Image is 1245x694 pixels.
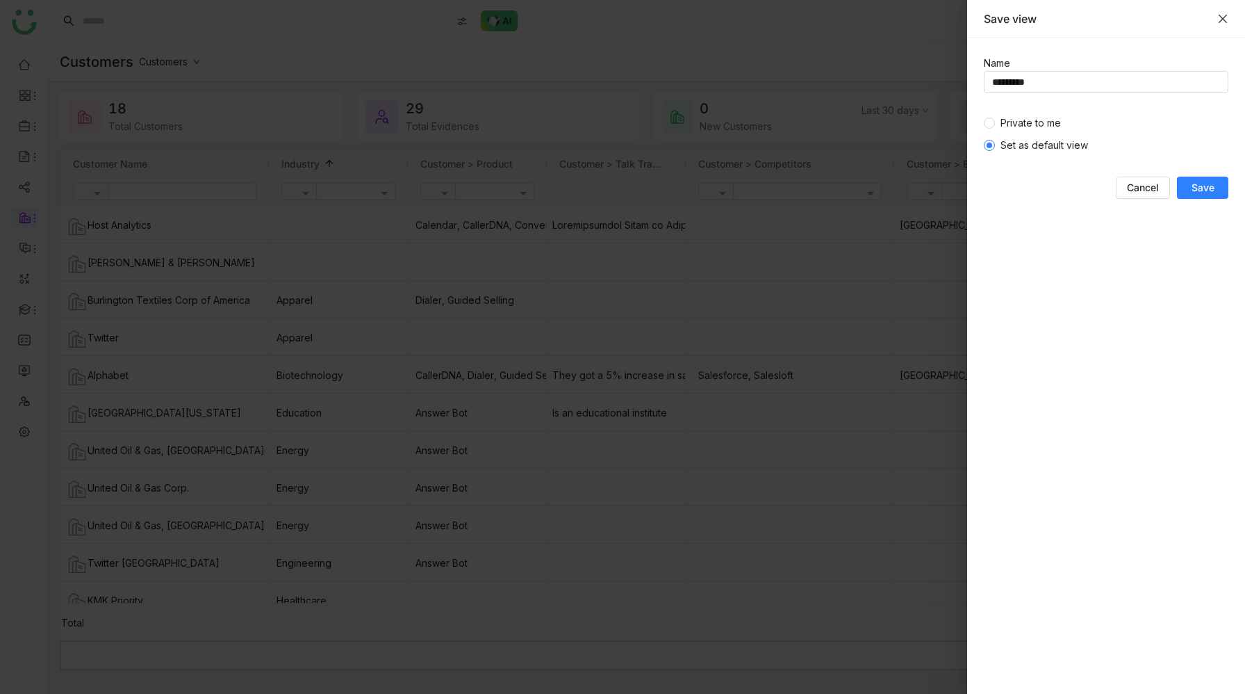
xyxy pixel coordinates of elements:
[995,139,1094,151] span: Set as default view
[984,11,1210,26] div: Save view
[1177,177,1228,199] button: Save
[1127,181,1159,195] span: Cancel
[1116,177,1170,199] button: Cancel
[995,117,1066,129] span: Private to me
[1192,181,1214,195] span: Save
[984,56,1017,71] label: Name
[1217,13,1228,24] button: Close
